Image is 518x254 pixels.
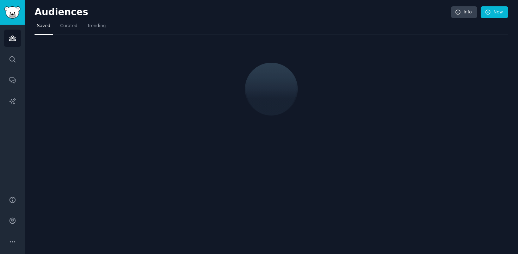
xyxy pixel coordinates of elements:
[451,6,477,18] a: Info
[37,23,50,29] span: Saved
[60,23,78,29] span: Curated
[35,20,53,35] a: Saved
[85,20,108,35] a: Trending
[87,23,106,29] span: Trending
[35,7,451,18] h2: Audiences
[58,20,80,35] a: Curated
[481,6,508,18] a: New
[4,6,20,19] img: GummySearch logo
